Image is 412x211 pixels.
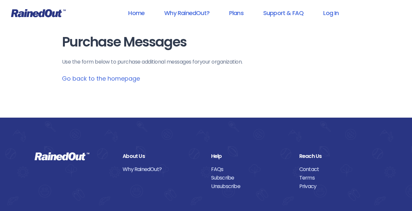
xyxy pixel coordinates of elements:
[255,6,312,20] a: Support & FAQ
[62,35,350,49] h1: Purchase Messages
[299,182,378,191] a: Privacy
[62,74,140,83] a: Go back to the homepage
[156,6,218,20] a: Why RainedOut?
[62,58,350,66] p: Use the form below to purchase additional messages for your organization .
[123,152,201,161] div: About Us
[211,174,289,182] a: Subscribe
[299,174,378,182] a: Terms
[211,165,289,174] a: FAQs
[123,165,201,174] a: Why RainedOut?
[120,6,153,20] a: Home
[299,165,378,174] a: Contact
[221,6,252,20] a: Plans
[315,6,347,20] a: Log In
[211,182,289,191] a: Unsubscribe
[211,152,289,161] div: Help
[299,152,378,161] div: Reach Us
